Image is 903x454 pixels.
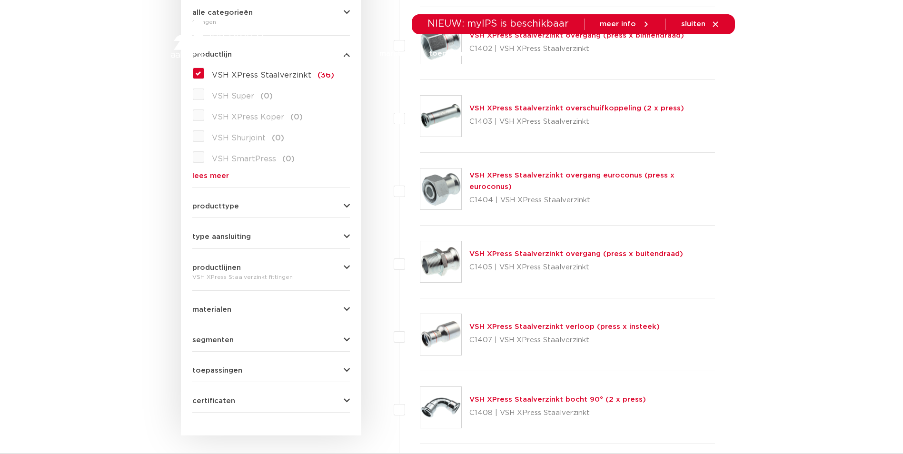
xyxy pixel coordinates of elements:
[212,92,254,100] span: VSH Super
[681,20,720,29] a: sluiten
[322,34,640,73] nav: Menu
[681,20,705,28] span: sluiten
[607,34,640,73] a: over ons
[272,134,284,142] span: (0)
[429,34,479,73] a: toepassingen
[600,20,650,29] a: meer info
[469,172,675,190] a: VSH XPress Staalverzinkt overgang euroconus (press x euroconus)
[192,233,251,240] span: type aansluiting
[192,264,241,271] span: productlijnen
[192,397,350,405] button: certificaten
[192,397,235,405] span: certificaten
[212,155,276,163] span: VSH SmartPress
[557,34,588,73] a: services
[192,336,350,344] button: segmenten
[469,396,646,403] a: VSH XPress Staalverzinkt bocht 90° (2 x press)
[192,203,239,210] span: producttype
[212,71,311,79] span: VSH XPress Staalverzinkt
[318,71,334,79] span: (36)
[192,336,234,344] span: segmenten
[192,203,350,210] button: producttype
[192,306,350,313] button: materialen
[192,233,350,240] button: type aansluiting
[192,172,350,179] a: lees meer
[420,387,461,428] img: Thumbnail for VSH XPress Staalverzinkt bocht 90° (2 x press)
[420,241,461,282] img: Thumbnail for VSH XPress Staalverzinkt overgang (press x buitendraad)
[427,19,569,29] span: NIEUW: myIPS is beschikbaar
[192,367,242,374] span: toepassingen
[282,155,295,163] span: (0)
[192,306,231,313] span: materialen
[260,92,273,100] span: (0)
[420,96,461,137] img: Thumbnail for VSH XPress Staalverzinkt overschuifkoppeling (2 x press)
[212,134,266,142] span: VSH Shurjoint
[600,20,636,28] span: meer info
[192,264,350,271] button: productlijnen
[498,34,538,73] a: downloads
[420,168,461,209] img: Thumbnail for VSH XPress Staalverzinkt overgang euroconus (press x euroconus)
[687,34,697,73] div: my IPS
[469,114,684,129] p: C1403 | VSH XPress Staalverzinkt
[469,250,683,257] a: VSH XPress Staalverzinkt overgang (press x buitendraad)
[290,113,303,121] span: (0)
[469,323,660,330] a: VSH XPress Staalverzinkt verloop (press x insteek)
[420,314,461,355] img: Thumbnail for VSH XPress Staalverzinkt verloop (press x insteek)
[192,271,350,283] div: VSH XPress Staalverzinkt fittingen
[379,34,410,73] a: markten
[469,260,683,275] p: C1405 | VSH XPress Staalverzinkt
[212,113,284,121] span: VSH XPress Koper
[469,405,646,421] p: C1408 | VSH XPress Staalverzinkt
[469,105,684,112] a: VSH XPress Staalverzinkt overschuifkoppeling (2 x press)
[192,367,350,374] button: toepassingen
[469,333,660,348] p: C1407 | VSH XPress Staalverzinkt
[469,193,715,208] p: C1404 | VSH XPress Staalverzinkt
[322,34,360,73] a: producten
